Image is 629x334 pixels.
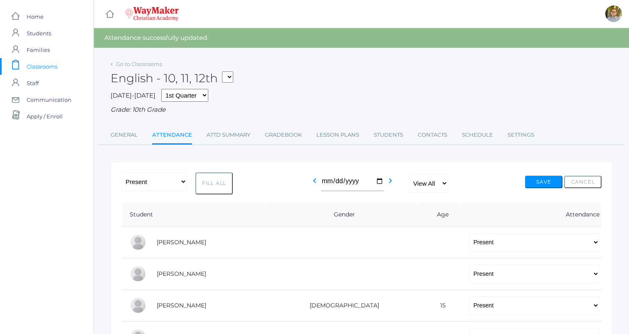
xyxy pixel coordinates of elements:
[264,203,418,227] th: Gender
[310,176,320,186] i: chevron_left
[116,61,162,67] a: Go to Classrooms
[125,7,179,21] img: 4_waymaker-logo-stack-white.png
[130,265,146,282] div: Wyatt Hill
[462,127,493,143] a: Schedule
[157,238,206,246] a: [PERSON_NAME]
[111,91,155,99] span: [DATE]-[DATE]
[310,179,320,187] a: chevron_left
[27,42,50,58] span: Families
[508,127,534,143] a: Settings
[316,127,359,143] a: Lesson Plans
[385,176,395,186] i: chevron_right
[374,127,403,143] a: Students
[27,91,72,108] span: Communication
[121,203,264,227] th: Student
[111,72,233,85] h2: English - 10, 11, 12th
[157,302,206,309] a: [PERSON_NAME]
[27,8,44,25] span: Home
[111,105,612,115] div: Grade: 10th Grade
[195,172,233,194] button: Fill All
[385,179,395,187] a: chevron_right
[27,108,63,125] span: Apply / Enroll
[418,127,447,143] a: Contacts
[94,28,629,48] div: Attendance successfully updated.
[130,234,146,250] div: Reese Carr
[157,270,206,278] a: [PERSON_NAME]
[461,203,602,227] th: Attendance
[111,127,138,143] a: General
[130,297,146,314] div: Ryan Lawler
[152,127,192,145] a: Attendance
[27,25,51,42] span: Students
[418,203,461,227] th: Age
[27,58,57,75] span: Classrooms
[525,176,562,188] button: Save
[564,176,602,188] button: Cancel
[265,127,302,143] a: Gradebook
[264,290,418,321] td: [DEMOGRAPHIC_DATA]
[418,290,461,321] td: 15
[27,75,39,91] span: Staff
[207,127,250,143] a: Attd Summary
[605,5,622,22] div: Kylen Braileanu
